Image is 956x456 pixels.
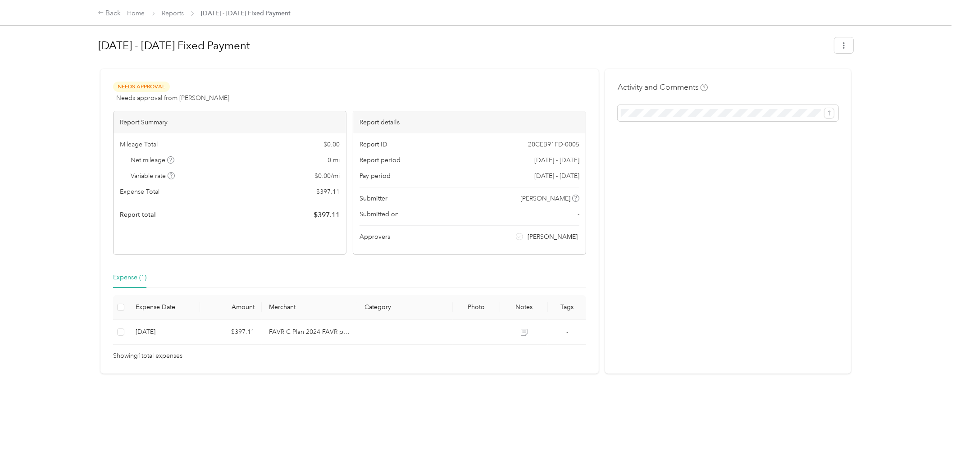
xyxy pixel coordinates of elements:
[128,320,200,345] td: 9-4-2025
[521,194,571,203] span: [PERSON_NAME]
[618,82,708,93] h4: Activity and Comments
[200,295,262,320] th: Amount
[360,171,391,181] span: Pay period
[906,406,956,456] iframe: Everlance-gr Chat Button Frame
[534,171,579,181] span: [DATE] - [DATE]
[578,210,579,219] span: -
[528,140,579,149] span: 20CEB91FD-0005
[528,232,578,242] span: [PERSON_NAME]
[316,187,340,196] span: $ 397.11
[360,140,387,149] span: Report ID
[314,171,340,181] span: $ 0.00 / mi
[120,187,159,196] span: Expense Total
[131,171,175,181] span: Variable rate
[360,194,387,203] span: Submitter
[353,111,586,133] div: Report details
[548,295,586,320] th: Tags
[314,210,340,220] span: $ 397.11
[162,9,184,17] a: Reports
[120,140,158,149] span: Mileage Total
[200,320,262,345] td: $397.11
[127,9,145,17] a: Home
[328,155,340,165] span: 0 mi
[360,210,399,219] span: Submitted on
[566,328,568,336] span: -
[534,155,579,165] span: [DATE] - [DATE]
[360,232,390,242] span: Approvers
[548,320,586,345] td: -
[113,273,146,283] div: Expense (1)
[500,295,548,320] th: Notes
[113,82,170,92] span: Needs Approval
[128,295,200,320] th: Expense Date
[98,35,828,56] h1: Sep 1 - 30, 2025 Fixed Payment
[98,8,121,19] div: Back
[201,9,291,18] span: [DATE] - [DATE] Fixed Payment
[360,155,401,165] span: Report period
[120,210,156,219] span: Report total
[453,295,501,320] th: Photo
[555,303,579,311] div: Tags
[357,295,453,320] th: Category
[262,320,357,345] td: FAVR C Plan 2024 FAVR program
[131,155,175,165] span: Net mileage
[323,140,340,149] span: $ 0.00
[262,295,357,320] th: Merchant
[113,351,182,361] span: Showing 1 total expenses
[116,93,229,103] span: Needs approval from [PERSON_NAME]
[114,111,346,133] div: Report Summary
